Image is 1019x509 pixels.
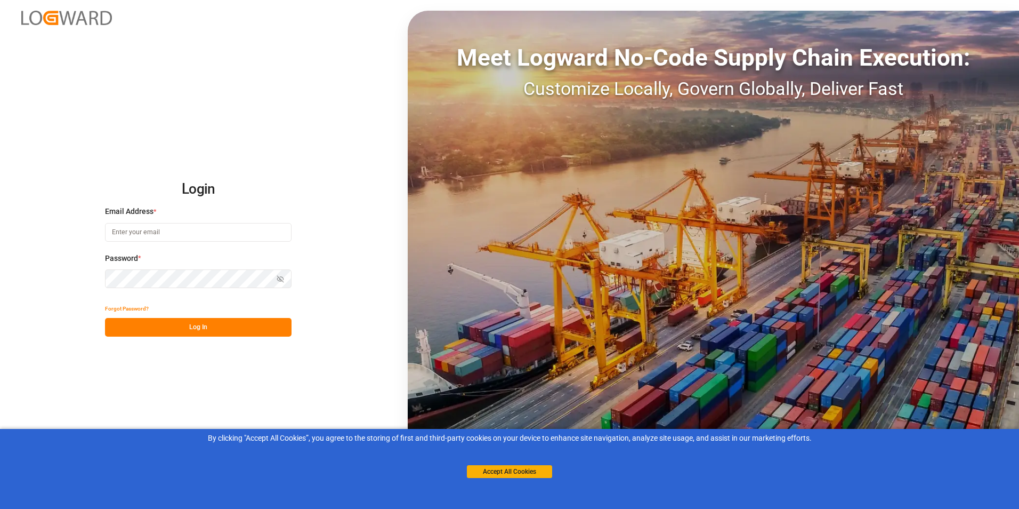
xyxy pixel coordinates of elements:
[21,11,112,25] img: Logward_new_orange.png
[408,75,1019,102] div: Customize Locally, Govern Globally, Deliver Fast
[105,223,292,242] input: Enter your email
[408,40,1019,75] div: Meet Logward No-Code Supply Chain Execution:
[105,206,153,217] span: Email Address
[105,253,138,264] span: Password
[467,465,552,478] button: Accept All Cookies
[105,299,149,318] button: Forgot Password?
[105,172,292,206] h2: Login
[105,318,292,337] button: Log In
[7,433,1012,444] div: By clicking "Accept All Cookies”, you agree to the storing of first and third-party cookies on yo...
